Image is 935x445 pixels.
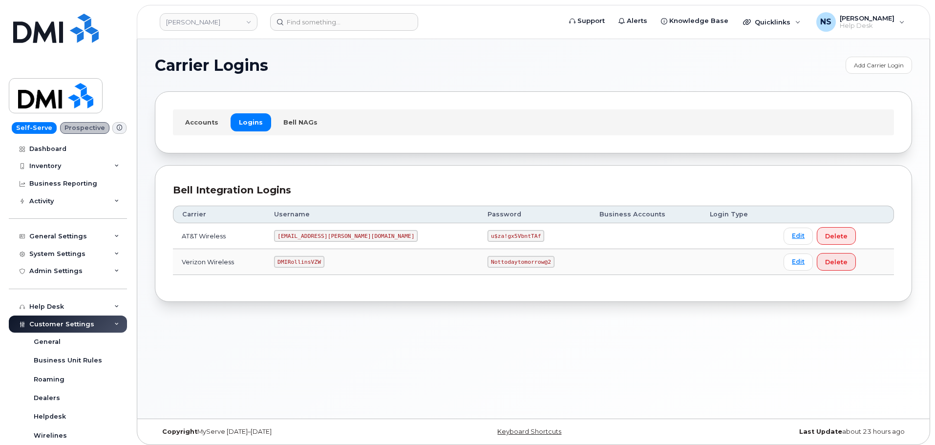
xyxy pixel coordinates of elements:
[173,206,265,223] th: Carrier
[173,223,265,249] td: AT&T Wireless
[817,253,856,271] button: Delete
[162,428,197,435] strong: Copyright
[231,113,271,131] a: Logins
[274,230,418,242] code: [EMAIL_ADDRESS][PERSON_NAME][DOMAIN_NAME]
[265,206,479,223] th: Username
[274,256,324,268] code: DMIRollinsVZW
[846,57,912,74] a: Add Carrier Login
[659,428,912,436] div: about 23 hours ago
[825,257,848,267] span: Delete
[799,428,842,435] strong: Last Update
[784,228,813,245] a: Edit
[155,428,407,436] div: MyServe [DATE]–[DATE]
[155,58,268,73] span: Carrier Logins
[275,113,326,131] a: Bell NAGs
[591,206,701,223] th: Business Accounts
[177,113,227,131] a: Accounts
[479,206,590,223] th: Password
[817,227,856,245] button: Delete
[173,249,265,275] td: Verizon Wireless
[173,183,894,197] div: Bell Integration Logins
[488,256,554,268] code: Nottodaytomorrow@2
[784,254,813,271] a: Edit
[701,206,775,223] th: Login Type
[825,232,848,241] span: Delete
[488,230,544,242] code: u$za!gx5VbntTAf
[497,428,561,435] a: Keyboard Shortcuts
